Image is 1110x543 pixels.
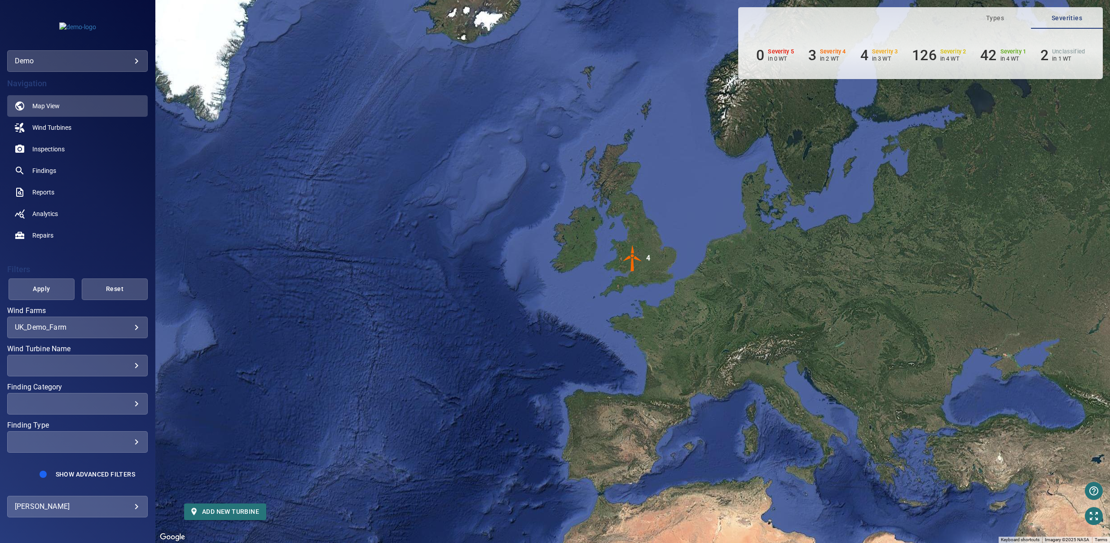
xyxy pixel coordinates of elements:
span: Reset [93,283,137,295]
a: analytics noActive [7,203,148,225]
p: in 4 WT [1000,55,1026,62]
li: Severity 2 [912,47,966,64]
span: Repairs [32,231,53,240]
gmp-advanced-marker: 4 [619,245,646,273]
span: Add new turbine [191,506,259,517]
a: repairs noActive [7,225,148,246]
h6: 0 [756,47,764,64]
div: [PERSON_NAME] [15,499,140,514]
button: Reset [82,278,148,300]
div: Finding Category [7,393,148,415]
h6: Severity 2 [940,49,966,55]
a: Open this area in Google Maps (opens a new window) [158,531,187,543]
div: Wind Farms [7,317,148,338]
button: Show Advanced Filters [50,467,141,481]
label: Finding Category [7,384,148,391]
p: in 2 WT [820,55,846,62]
h6: 126 [912,47,936,64]
span: Show Advanced Filters [56,471,135,478]
h6: 4 [860,47,868,64]
span: Severities [1036,13,1097,24]
h4: Filters [7,265,148,274]
a: reports noActive [7,181,148,203]
li: Severity Unclassified [1040,47,1085,64]
h6: Severity 5 [768,49,794,55]
p: in 0 WT [768,55,794,62]
span: Inspections [32,145,65,154]
h6: Severity 4 [820,49,846,55]
img: Google [158,531,187,543]
a: inspections noActive [7,138,148,160]
li: Severity 1 [980,47,1026,64]
a: Terms (opens in new tab) [1095,537,1107,542]
button: Apply [9,278,75,300]
span: Wind Turbines [32,123,71,132]
li: Severity 4 [808,47,846,64]
p: in 4 WT [940,55,966,62]
span: Analytics [32,209,58,218]
a: findings noActive [7,160,148,181]
div: Wind Turbine Name [7,355,148,376]
span: Reports [32,188,54,197]
h6: Severity 1 [1000,49,1026,55]
button: Add new turbine [184,503,266,520]
h6: Severity 3 [872,49,898,55]
div: demo [7,50,148,72]
p: in 1 WT [1052,55,1085,62]
h6: 42 [980,47,996,64]
img: demo-logo [59,22,96,31]
li: Severity 5 [756,47,794,64]
p: in 3 WT [872,55,898,62]
h6: 2 [1040,47,1048,64]
a: map active [7,95,148,117]
span: Imagery ©2025 NASA [1045,537,1089,542]
span: Types [965,13,1026,24]
span: Map View [32,102,60,110]
h4: Navigation [7,79,148,88]
label: Wind Turbine Name [7,345,148,353]
button: Keyboard shortcuts [1001,537,1040,543]
h6: Unclassified [1052,49,1085,55]
span: Apply [20,283,63,295]
div: demo [15,54,140,68]
div: 4 [646,245,650,272]
h6: 3 [808,47,816,64]
span: Findings [32,166,56,175]
img: windFarmIconCat4.svg [619,245,646,272]
li: Severity 3 [860,47,898,64]
a: windturbines noActive [7,117,148,138]
label: Wind Farms [7,307,148,314]
div: Finding Type [7,431,148,453]
label: Finding Type [7,422,148,429]
div: UK_Demo_Farm [15,323,140,331]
